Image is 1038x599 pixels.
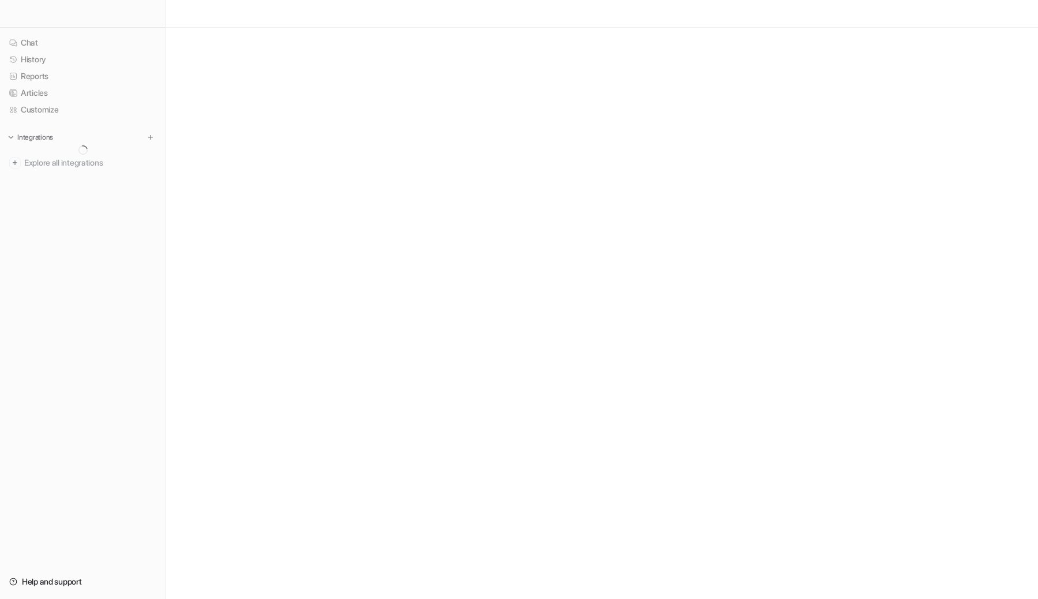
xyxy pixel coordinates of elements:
a: History [5,51,161,68]
a: Chat [5,35,161,51]
span: Explore all integrations [24,154,156,172]
p: Integrations [17,133,53,142]
a: Customize [5,102,161,118]
a: Help and support [5,574,161,590]
img: explore all integrations [9,157,21,169]
a: Reports [5,68,161,84]
img: expand menu [7,133,15,141]
button: Integrations [5,132,57,143]
a: Articles [5,85,161,101]
a: Explore all integrations [5,155,161,171]
img: menu_add.svg [146,133,155,141]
